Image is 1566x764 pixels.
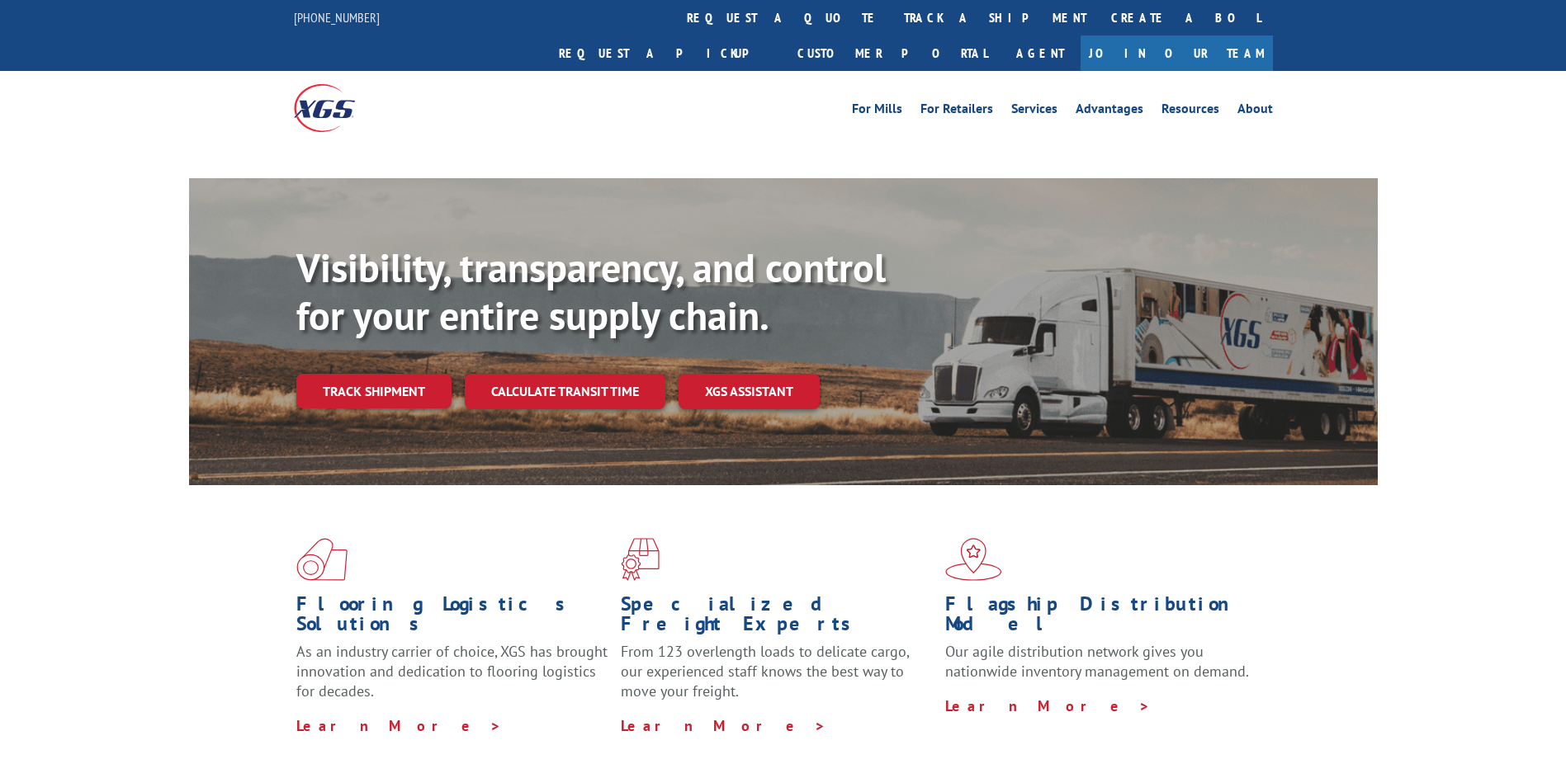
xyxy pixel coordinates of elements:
[785,35,1000,71] a: Customer Portal
[945,696,1151,715] a: Learn More >
[1081,35,1273,71] a: Join Our Team
[546,35,785,71] a: Request a pickup
[1011,102,1057,120] a: Services
[945,538,1002,581] img: xgs-icon-flagship-distribution-model-red
[296,716,502,735] a: Learn More >
[679,374,820,409] a: XGS ASSISTANT
[621,538,660,581] img: xgs-icon-focused-on-flooring-red
[621,594,933,642] h1: Specialized Freight Experts
[296,594,608,642] h1: Flooring Logistics Solutions
[1161,102,1219,120] a: Resources
[945,642,1249,681] span: Our agile distribution network gives you nationwide inventory management on demand.
[1076,102,1143,120] a: Advantages
[1237,102,1273,120] a: About
[296,538,348,581] img: xgs-icon-total-supply-chain-intelligence-red
[1000,35,1081,71] a: Agent
[465,374,665,409] a: Calculate transit time
[852,102,902,120] a: For Mills
[621,642,933,715] p: From 123 overlength loads to delicate cargo, our experienced staff knows the best way to move you...
[920,102,993,120] a: For Retailers
[296,374,452,408] a: Track shipment
[296,642,608,700] span: As an industry carrier of choice, XGS has brought innovation and dedication to flooring logistics...
[294,9,380,26] a: [PHONE_NUMBER]
[296,242,886,341] b: Visibility, transparency, and control for your entire supply chain.
[945,594,1257,642] h1: Flagship Distribution Model
[621,716,826,735] a: Learn More >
